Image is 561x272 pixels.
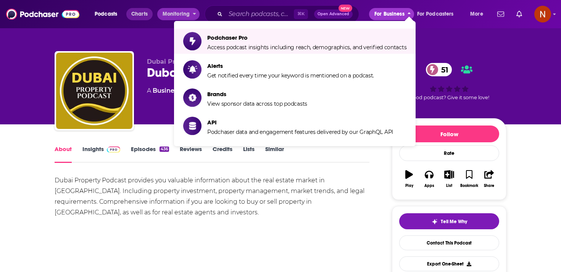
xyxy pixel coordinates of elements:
[399,145,499,161] div: Rate
[207,119,393,126] span: API
[207,34,406,41] span: Podchaser Pro
[147,58,224,65] span: Dubai Property Podcast
[339,5,352,12] span: New
[399,213,499,229] button: tell me why sparkleTell Me Why
[207,72,374,79] span: Get notified every time your keyword is mentioned on a podcast.
[409,95,489,100] span: Good podcast? Give it some love!
[126,8,152,20] a: Charts
[459,165,479,193] button: Bookmark
[107,146,120,153] img: Podchaser Pro
[369,8,414,20] button: close menu
[479,165,499,193] button: Share
[212,5,366,23] div: Search podcasts, credits, & more...
[432,219,438,225] img: tell me why sparkle
[318,12,349,16] span: Open Advanced
[399,256,499,271] button: Export One-Sheet
[180,145,202,163] a: Reviews
[392,58,506,105] div: 51Good podcast? Give it some love!
[147,86,246,95] div: A podcast
[434,63,452,76] span: 51
[243,145,255,163] a: Lists
[89,8,127,20] button: open menu
[439,165,459,193] button: List
[314,10,353,19] button: Open AdvancedNew
[424,183,434,188] div: Apps
[441,219,467,225] span: Tell Me Why
[399,126,499,142] button: Follow
[470,9,483,19] span: More
[226,8,294,20] input: Search podcasts, credits, & more...
[55,175,369,218] div: Dubai Property Podcast provides you valuable information about the real estate market in [GEOGRAP...
[419,165,439,193] button: Apps
[6,7,79,21] img: Podchaser - Follow, Share and Rate Podcasts
[374,9,405,19] span: For Business
[465,8,493,20] button: open menu
[417,9,454,19] span: For Podcasters
[399,165,419,193] button: Play
[56,53,132,129] img: Dubai Property Podcast
[265,145,284,163] a: Similar
[534,6,551,23] span: Logged in as AdelNBM
[534,6,551,23] button: Show profile menu
[446,183,452,188] div: List
[153,87,181,94] a: Business
[460,183,478,188] div: Bookmark
[157,8,200,20] button: open menu
[131,9,148,19] span: Charts
[55,145,72,163] a: About
[95,9,117,19] span: Podcasts
[207,90,307,98] span: Brands
[534,6,551,23] img: User Profile
[484,183,494,188] div: Share
[494,8,507,21] a: Show notifications dropdown
[207,44,406,51] span: Access podcast insights including reach, demographics, and verified contacts
[213,145,232,163] a: Credits
[294,9,308,19] span: ⌘ K
[163,9,190,19] span: Monitoring
[412,8,465,20] button: open menu
[82,145,120,163] a: InsightsPodchaser Pro
[399,235,499,250] a: Contact This Podcast
[207,129,393,135] span: Podchaser data and engagement features delivered by our GraphQL API
[207,100,307,107] span: View sponsor data across top podcasts
[160,146,169,152] div: 436
[207,62,374,69] span: Alerts
[426,63,452,76] a: 51
[513,8,525,21] a: Show notifications dropdown
[131,145,169,163] a: Episodes436
[405,183,413,188] div: Play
